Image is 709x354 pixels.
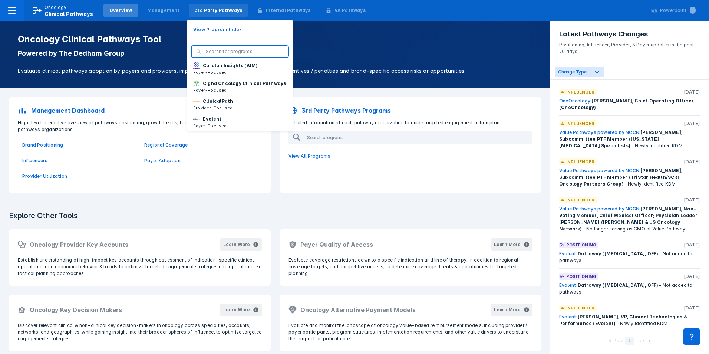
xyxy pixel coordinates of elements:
a: Evolent: [559,282,578,288]
p: Evaluate clinical pathways adoption by payers and providers, implementation sophistication, finan... [18,67,532,75]
a: Influencers [22,157,135,164]
p: Payer-Focused [193,69,258,76]
a: Value Pathways powered by NCCN: [559,168,640,173]
img: carelon-insights.png [193,62,200,69]
button: ClinicalPathProvider-Focused [187,96,293,114]
p: [DATE] [684,158,700,165]
p: Detailed information of each pathway organization to guide targeted engagement action plan [284,119,537,126]
a: Provider Utilization [22,173,135,180]
a: Management Dashboard [13,102,266,119]
p: Establish understanding of high-impact key accounts through assessment of indication-specific cli... [18,257,262,277]
img: new-century-health.png [193,116,200,122]
h2: Oncology Alternative Payment Models [300,305,416,314]
div: Learn More [494,241,521,248]
div: - Newly identified KDM [559,167,700,187]
p: Brand Positioning [22,142,135,148]
input: Search for programs [206,48,284,55]
h3: Explore Other Tools [4,206,82,225]
a: Overview [103,4,138,17]
p: Oncology [44,4,67,11]
p: Powered by The Dedham Group [18,49,532,58]
span: [PERSON_NAME], Chief Operating Officer (OneOncology) [559,98,694,110]
span: [PERSON_NAME], Subcommittee PTF Member ([US_STATE] [MEDICAL_DATA] Specialists) [559,130,682,148]
p: ClinicalPath [203,98,233,105]
div: 1 [625,337,634,345]
button: EvolentPayer-Focused [187,114,293,131]
span: Change Type [558,69,587,75]
h3: Latest Pathways Changes [559,30,700,39]
span: [PERSON_NAME], Subcommittee PTF Member (TriStar Health/SCRI Oncology Partners Group) [559,168,682,187]
div: Overview [109,7,132,14]
div: - Newly Identified KDM [559,314,700,327]
p: Positioning [566,273,596,280]
p: Management Dashboard [31,106,105,115]
button: Learn More [220,238,262,251]
button: View Program Index [187,24,293,35]
p: Payer-Focused [193,87,286,94]
a: View All Programs [284,148,537,164]
div: - Not added to pathways [559,282,700,295]
div: VA Pathways [334,7,366,14]
a: Evolent: [559,314,578,319]
button: Cigna Oncology Clinical PathwaysPayer-Focused [187,78,293,96]
p: Influencer [566,120,594,127]
span: [PERSON_NAME], VP, Clinical Technologies & Performance (Evolent) [559,314,687,326]
button: Carelon Insights (AIM)Payer-Focused [187,60,293,78]
p: Payer-Focused [193,122,227,129]
a: Payer Adoption [144,157,257,164]
button: Learn More [491,304,532,316]
img: via-oncology.png [193,98,200,105]
input: Search programs [304,131,527,143]
div: Learn More [494,307,521,313]
div: Powerpoint [660,7,696,14]
div: - No longer serving as CMO at Value Pathways [559,206,700,232]
button: Learn More [491,238,532,251]
p: Influencer [566,197,594,203]
p: [DATE] [684,89,700,95]
a: Evolent: [559,251,578,256]
div: Prev [613,337,623,345]
h1: Oncology Clinical Pathways Tool [18,34,532,45]
div: - [559,98,700,111]
p: Positioning [566,242,596,248]
p: [DATE] [684,120,700,127]
div: Contact Support [683,328,700,345]
p: Positioning, Influencer, Provider, & Payer updates in the past 90 days [559,39,700,55]
p: [DATE] [684,273,700,280]
p: Discover relevant clinical & non-clinical key decision-makers in oncology across specialties, acc... [18,322,262,342]
p: Evaluate and monitor the landscape of oncology value-based reimbursement models, including provid... [288,322,532,342]
p: View Program Index [193,26,242,33]
p: 3rd Party Pathways Programs [302,106,391,115]
button: Learn More [220,304,262,316]
div: Learn More [223,307,250,313]
p: High-level interactive overview of pathways positioning, growth trends, footprint, & influencers ... [13,119,266,133]
p: [DATE] [684,305,700,311]
p: Cigna Oncology Clinical Pathways [203,80,286,87]
p: [DATE] [684,242,700,248]
p: Evolent [203,116,221,122]
a: Value Pathways powered by NCCN: [559,206,640,212]
h2: Payer Quality of Access [300,240,373,249]
a: 3rd Party Pathways Programs [284,102,537,119]
a: OneOncology: [559,98,591,104]
p: Influencer [566,305,594,311]
a: 3rd Party Pathways [189,4,248,17]
span: Clinical Pathways [44,11,93,17]
p: Evaluate coverage restrictions down to a specific indication and line of therapy, in addition to ... [288,257,532,277]
p: Provider-Focused [193,105,233,111]
div: - Not added to pathways [559,250,700,264]
p: [DATE] [684,197,700,203]
h2: Oncology Key Decision Makers [30,305,122,314]
a: Regional Coverage [144,142,257,148]
div: Learn More [223,241,250,248]
div: Management [147,7,180,14]
img: cigna-oncology-clinical-pathways.png [193,80,200,87]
